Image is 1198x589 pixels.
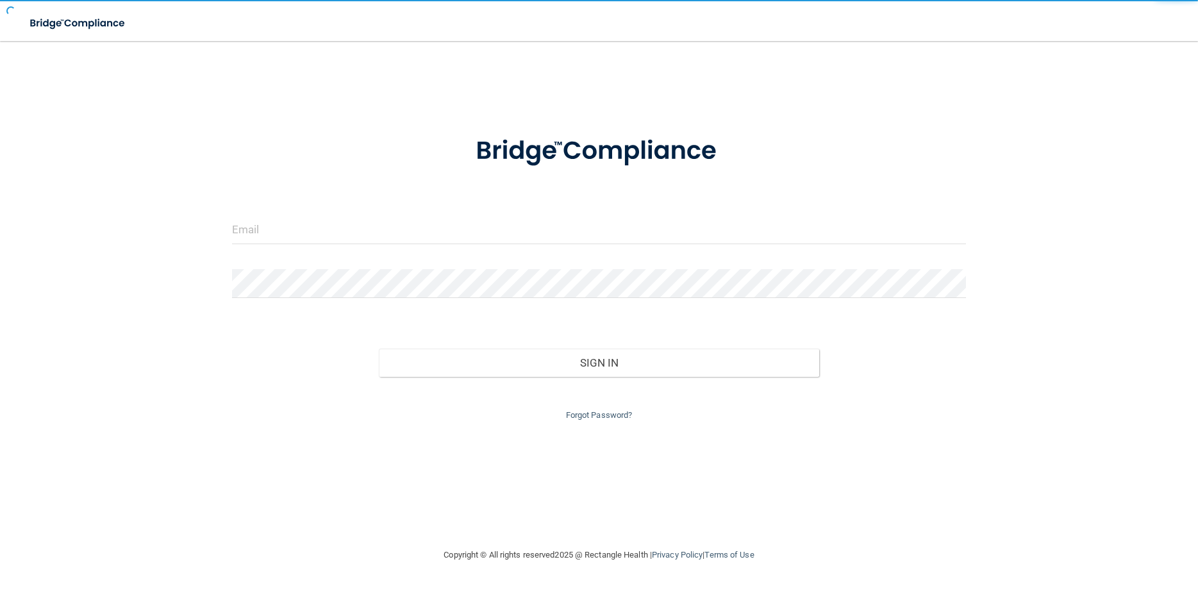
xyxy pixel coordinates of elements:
button: Sign In [379,349,819,377]
img: bridge_compliance_login_screen.278c3ca4.svg [449,118,748,185]
a: Forgot Password? [566,410,633,420]
div: Copyright © All rights reserved 2025 @ Rectangle Health | | [365,535,833,576]
a: Privacy Policy [652,550,703,560]
input: Email [232,215,966,244]
img: bridge_compliance_login_screen.278c3ca4.svg [19,10,137,37]
a: Terms of Use [704,550,754,560]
